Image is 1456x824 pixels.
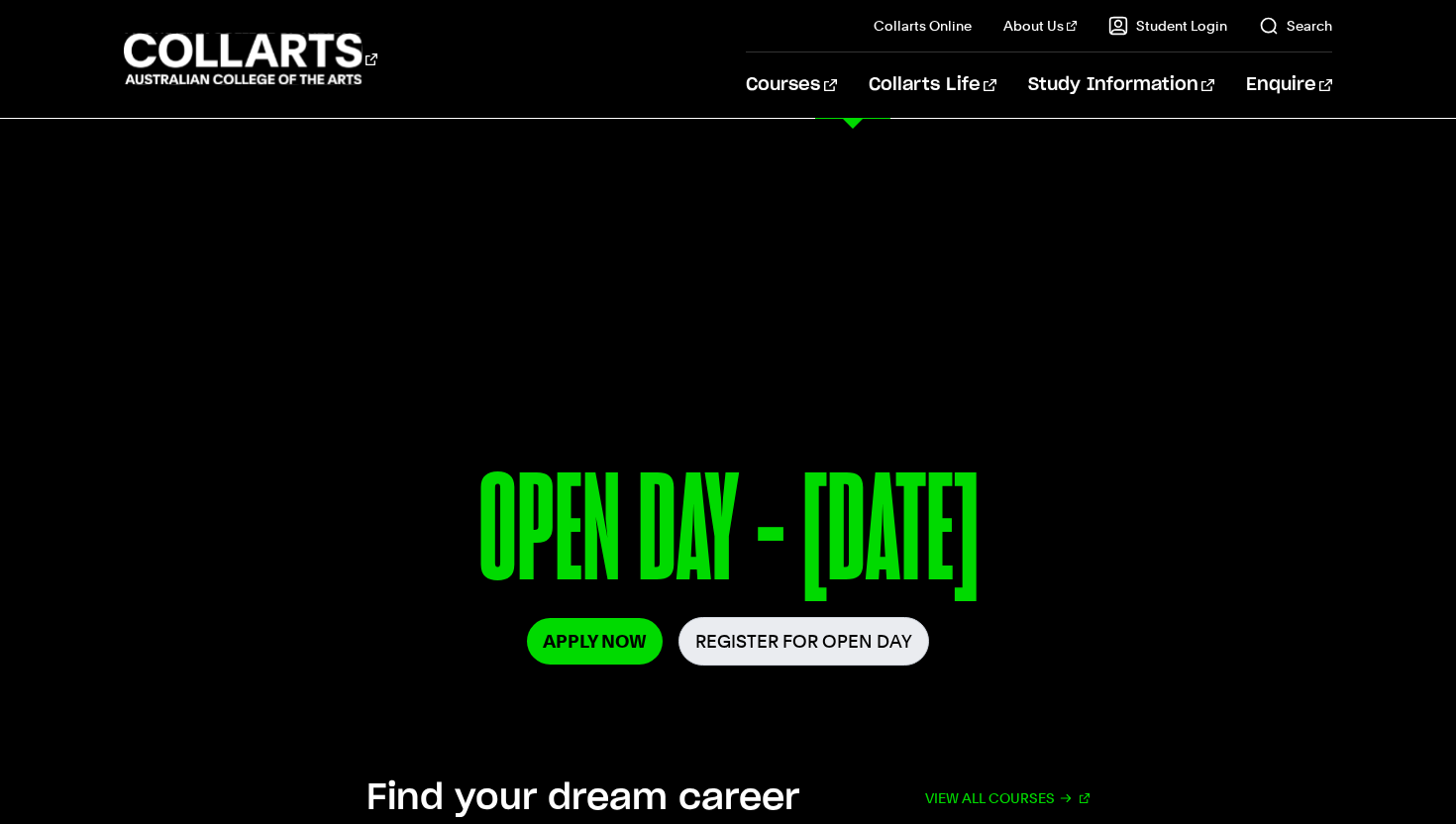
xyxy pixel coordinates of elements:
[869,52,996,118] a: Collarts Life
[139,454,1317,617] p: OPEN DAY - [DATE]
[1108,16,1227,36] a: Student Login
[1259,16,1332,36] a: Search
[366,776,799,820] h2: Find your dream career
[746,52,836,118] a: Courses
[527,618,663,665] a: Apply Now
[124,31,377,87] div: Go to homepage
[1028,52,1214,118] a: Study Information
[678,617,929,666] a: Register for Open Day
[1003,16,1077,36] a: About Us
[874,16,972,36] a: Collarts Online
[1246,52,1332,118] a: Enquire
[925,776,1090,820] a: View all courses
